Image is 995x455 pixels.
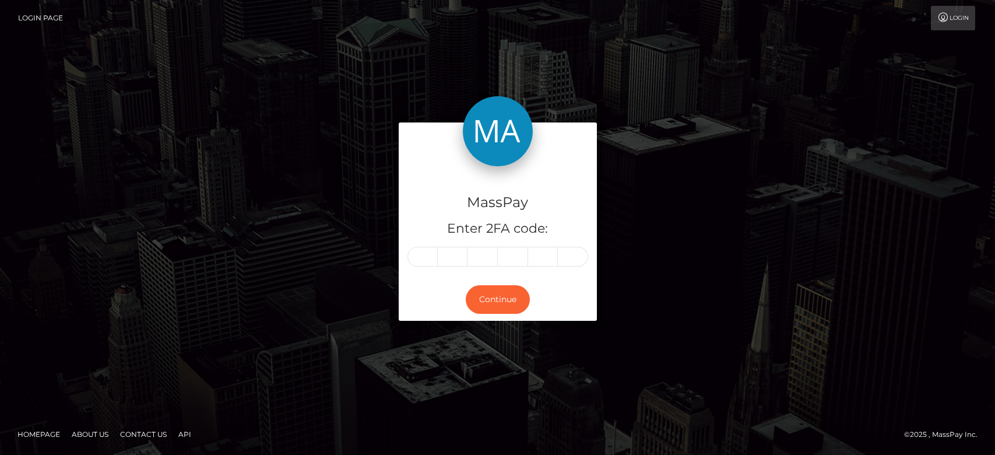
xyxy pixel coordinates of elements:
[18,6,63,30] a: Login Page
[931,6,975,30] a: Login
[174,425,196,443] a: API
[407,220,588,238] h5: Enter 2FA code:
[115,425,171,443] a: Contact Us
[466,285,530,314] button: Continue
[13,425,65,443] a: Homepage
[904,428,986,441] div: © 2025 , MassPay Inc.
[67,425,113,443] a: About Us
[407,192,588,213] h4: MassPay
[463,96,533,166] img: MassPay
